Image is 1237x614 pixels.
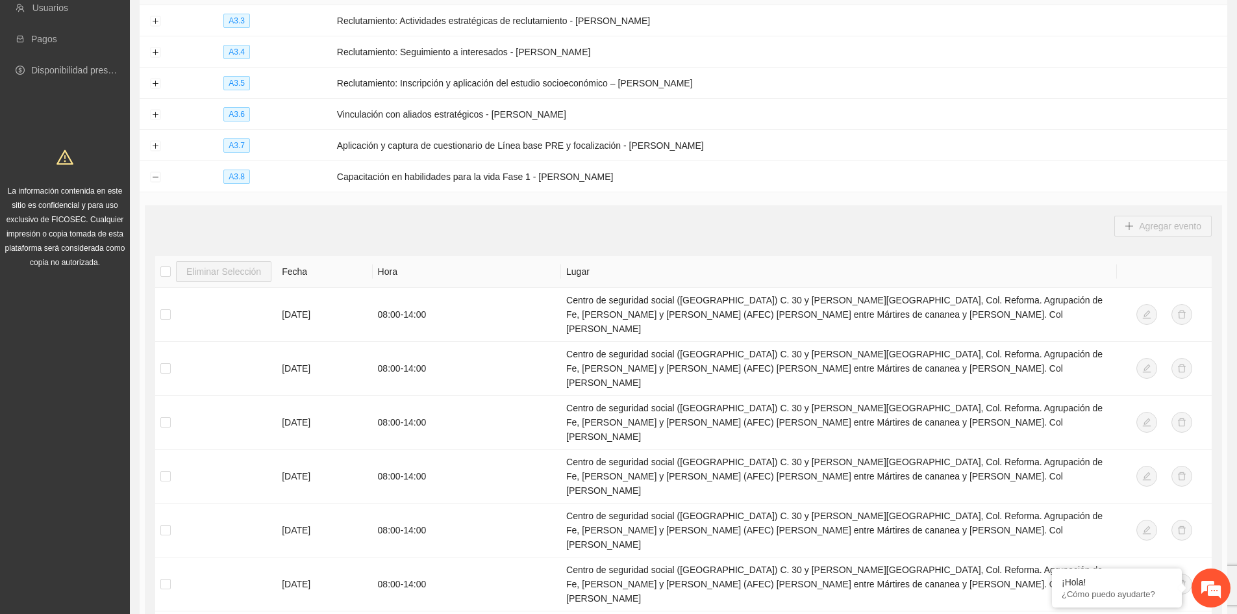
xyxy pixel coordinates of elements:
span: A3.8 [223,170,250,184]
td: [DATE] [277,396,372,450]
button: Expand row [150,47,160,58]
td: Reclutamiento: Actividades estratégicas de reclutamiento - [PERSON_NAME] [332,5,1227,36]
td: Capacitación en habilidades para la vida Fase 1 - [PERSON_NAME] [332,161,1227,192]
button: Expand row [150,79,160,89]
td: [DATE] [277,342,372,396]
button: Expand row [150,110,160,120]
td: [DATE] [277,557,372,611]
td: 08:00 - 14:00 [373,342,561,396]
td: Centro de seguridad social ([GEOGRAPHIC_DATA]) C. 30 y [PERSON_NAME][GEOGRAPHIC_DATA], Col. Refor... [561,288,1117,342]
td: Reclutamiento: Inscripción y aplicación del estudio socioeconómico – [PERSON_NAME] [332,68,1227,99]
td: Centro de seguridad social ([GEOGRAPHIC_DATA]) C. 30 y [PERSON_NAME][GEOGRAPHIC_DATA], Col. Refor... [561,342,1117,396]
button: delete [1171,412,1192,433]
button: plusAgregar evento [1114,216,1212,237]
button: edit [1136,466,1157,487]
button: delete [1171,574,1192,595]
div: Chatee con nosotros ahora [68,66,218,83]
button: edit [1136,358,1157,379]
button: Collapse row [150,172,160,183]
button: delete [1171,304,1192,325]
td: Vinculación con aliados estratégicos - [PERSON_NAME] [332,99,1227,130]
p: ¿Cómo puedo ayudarte? [1062,589,1172,599]
span: A3.4 [223,45,250,59]
button: delete [1171,520,1192,541]
div: ¡Hola! [1062,577,1172,587]
textarea: Escriba su mensaje y pulse “Intro” [6,355,247,400]
td: 08:00 - 14:00 [373,504,561,557]
td: Reclutamiento: Seguimiento a interesados - [PERSON_NAME] [332,36,1227,68]
span: A3.3 [223,14,250,28]
a: Disponibilidad presupuestal [31,65,142,75]
span: Estamos en línea. [75,173,179,305]
td: 08:00 - 14:00 [373,288,561,342]
span: A3.7 [223,138,250,153]
th: Lugar [561,256,1117,288]
button: Eliminar Selección [176,261,271,282]
td: 08:00 - 14:00 [373,450,561,504]
th: Hora [373,256,561,288]
th: Fecha [277,256,372,288]
td: Aplicación y captura de cuestionario de Línea base PRE y focalización - [PERSON_NAME] [332,130,1227,161]
td: 08:00 - 14:00 [373,396,561,450]
button: edit [1136,412,1157,433]
span: La información contenida en este sitio es confidencial y para uso exclusivo de FICOSEC. Cualquier... [5,186,125,267]
td: [DATE] [277,288,372,342]
td: Centro de seguridad social ([GEOGRAPHIC_DATA]) C. 30 y [PERSON_NAME][GEOGRAPHIC_DATA], Col. Refor... [561,504,1117,557]
button: delete [1171,466,1192,487]
td: [DATE] [277,450,372,504]
button: Expand row [150,141,160,151]
span: A3.5 [223,76,250,90]
button: edit [1136,304,1157,325]
a: Usuarios [32,3,68,13]
button: delete [1171,358,1192,379]
td: 08:00 - 14:00 [373,557,561,611]
span: A3.6 [223,107,250,122]
td: Centro de seguridad social ([GEOGRAPHIC_DATA]) C. 30 y [PERSON_NAME][GEOGRAPHIC_DATA], Col. Refor... [561,557,1117,611]
div: Minimizar ventana de chat en vivo [213,6,244,38]
td: Centro de seguridad social ([GEOGRAPHIC_DATA]) C. 30 y [PERSON_NAME][GEOGRAPHIC_DATA], Col. Refor... [561,396,1117,450]
td: [DATE] [277,504,372,557]
td: Centro de seguridad social ([GEOGRAPHIC_DATA]) C. 30 y [PERSON_NAME][GEOGRAPHIC_DATA], Col. Refor... [561,450,1117,504]
button: Expand row [150,16,160,27]
span: warning [56,149,73,166]
a: Pagos [31,34,57,44]
button: edit [1136,520,1157,541]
